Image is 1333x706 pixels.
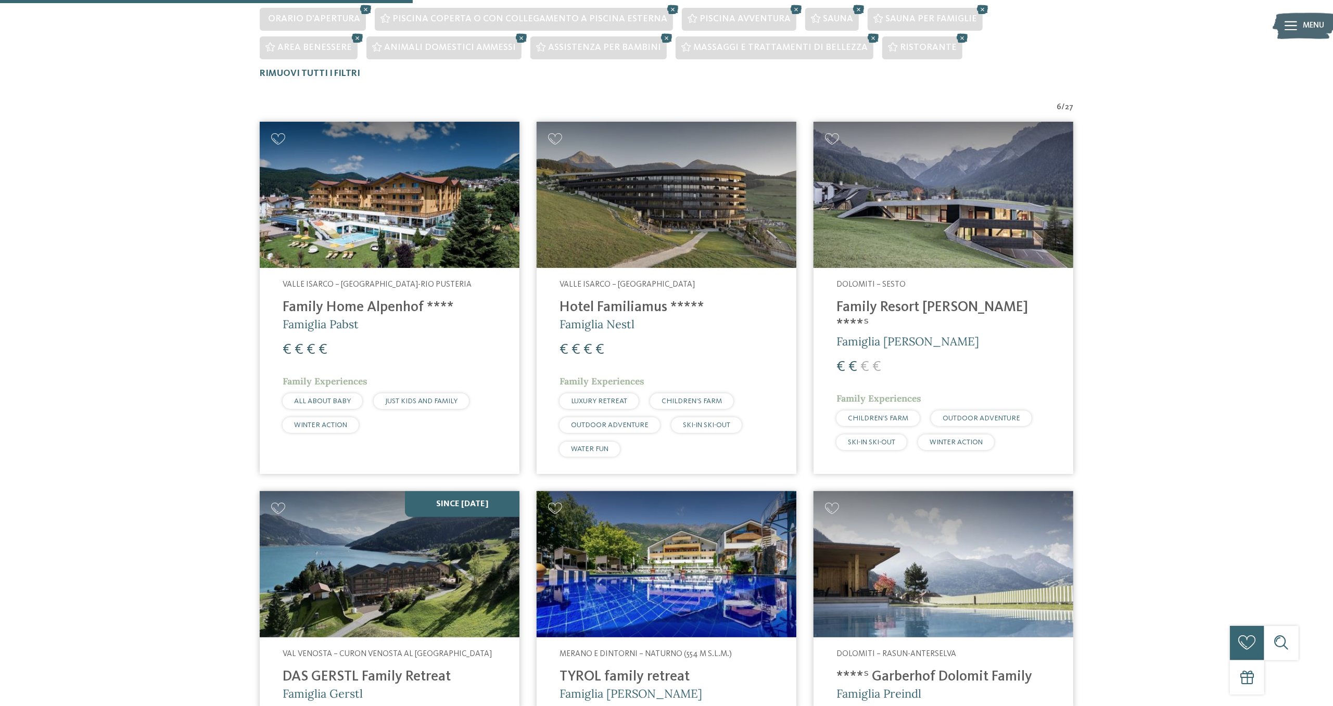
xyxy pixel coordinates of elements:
span: Family Experiences [836,392,921,404]
a: Cercate un hotel per famiglie? Qui troverete solo i migliori! Valle Isarco – [GEOGRAPHIC_DATA]-Ri... [260,122,519,474]
span: Piscina avventura [700,15,791,23]
img: Cercate un hotel per famiglie? Qui troverete solo i migliori! [814,491,1073,637]
span: Sauna [823,15,853,23]
span: € [836,360,845,375]
span: € [560,342,568,357]
img: Familien Wellness Residence Tyrol **** [537,491,796,637]
h4: Family Home Alpenhof **** [283,299,497,316]
span: WATER FUN [571,445,608,453]
img: Cercate un hotel per famiglie? Qui troverete solo i migliori! [260,491,519,637]
span: € [848,360,857,375]
span: Orario d'apertura [268,15,360,23]
span: Famiglia [PERSON_NAME] [560,686,702,701]
span: Family Experiences [283,375,367,387]
span: Valle Isarco – [GEOGRAPHIC_DATA]-Rio Pusteria [283,280,472,289]
span: € [319,342,327,357]
span: Animali domestici ammessi [384,43,516,52]
span: € [307,342,315,357]
span: Merano e dintorni – Naturno (554 m s.l.m.) [560,650,732,658]
span: Family Experiences [560,375,644,387]
span: Dolomiti – Sesto [836,280,906,289]
span: Massaggi e trattamenti di bellezza [693,43,868,52]
span: CHILDREN’S FARM [848,415,908,422]
span: SKI-IN SKI-OUT [848,439,895,446]
span: OUTDOOR ADVENTURE [571,421,649,429]
span: CHILDREN’S FARM [662,397,722,405]
span: OUTDOOR ADVENTURE [943,415,1020,422]
span: LUXURY RETREAT [571,397,627,405]
span: Dolomiti – Rasun-Anterselva [836,650,956,658]
img: Cercate un hotel per famiglie? Qui troverete solo i migliori! [537,122,796,268]
span: Ristorante [900,43,957,52]
span: € [583,342,592,357]
img: Family Home Alpenhof **** [260,122,519,268]
span: Val Venosta – Curon Venosta al [GEOGRAPHIC_DATA] [283,650,492,658]
span: ALL ABOUT BABY [294,397,351,405]
a: Cercate un hotel per famiglie? Qui troverete solo i migliori! Dolomiti – Sesto Family Resort [PER... [814,122,1073,474]
span: Rimuovi tutti i filtri [260,69,360,78]
span: Famiglia Preindl [836,686,921,701]
span: Famiglia Pabst [283,317,359,331]
span: / [1061,102,1065,113]
span: Famiglia Gerstl [283,686,363,701]
h4: Family Resort [PERSON_NAME] ****ˢ [836,299,1050,333]
span: JUST KIDS AND FAMILY [385,397,458,405]
span: 6 [1057,102,1061,113]
span: 27 [1065,102,1073,113]
span: Piscina coperta o con collegamento a piscina esterna [392,15,667,23]
span: Famiglia Nestl [560,317,634,331]
span: € [283,342,291,357]
span: WINTER ACTION [930,439,983,446]
h4: ****ˢ Garberhof Dolomit Family [836,669,1050,686]
span: SKI-IN SKI-OUT [683,421,730,429]
a: Cercate un hotel per famiglie? Qui troverete solo i migliori! Valle Isarco – [GEOGRAPHIC_DATA] Ho... [537,122,796,474]
h4: TYROL family retreat [560,669,773,686]
span: € [295,342,303,357]
span: Area benessere [277,43,352,52]
span: € [595,342,604,357]
span: € [572,342,580,357]
span: € [872,360,881,375]
span: WINTER ACTION [294,421,347,429]
span: € [860,360,869,375]
span: Famiglia [PERSON_NAME] [836,334,979,349]
h4: DAS GERSTL Family Retreat [283,669,497,686]
span: Assistenza per bambini [548,43,661,52]
span: Sauna per famiglie [885,15,977,23]
span: Valle Isarco – [GEOGRAPHIC_DATA] [560,280,695,289]
img: Family Resort Rainer ****ˢ [814,122,1073,268]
